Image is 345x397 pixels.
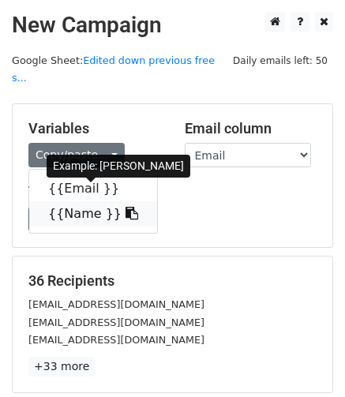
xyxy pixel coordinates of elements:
[12,54,215,84] a: Edited down previous free s...
[227,52,333,69] span: Daily emails left: 50
[227,54,333,66] a: Daily emails left: 50
[28,120,161,137] h5: Variables
[28,143,125,167] a: Copy/paste...
[47,155,190,178] div: Example: [PERSON_NAME]
[28,334,204,346] small: [EMAIL_ADDRESS][DOMAIN_NAME]
[28,316,204,328] small: [EMAIL_ADDRESS][DOMAIN_NAME]
[185,120,317,137] h5: Email column
[29,176,157,201] a: {{Email }}
[29,201,157,227] a: {{Name }}
[12,54,215,84] small: Google Sheet:
[12,12,333,39] h2: New Campaign
[28,357,95,376] a: +33 more
[28,298,204,310] small: [EMAIL_ADDRESS][DOMAIN_NAME]
[266,321,345,397] iframe: Chat Widget
[28,272,317,290] h5: 36 Recipients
